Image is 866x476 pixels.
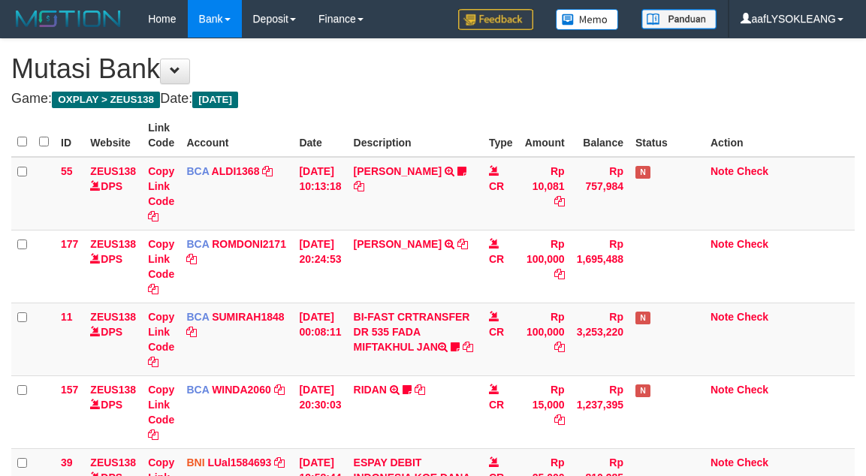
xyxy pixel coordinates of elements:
[212,311,284,323] a: SUMIRAH1848
[293,375,347,448] td: [DATE] 20:30:03
[571,157,629,230] td: Rp 757,984
[148,238,174,295] a: Copy Link Code
[737,238,768,250] a: Check
[61,384,78,396] span: 157
[84,114,142,157] th: Website
[354,384,387,396] a: RIDAN
[148,165,174,222] a: Copy Link Code
[52,92,160,108] span: OXPLAY > ZEUS138
[629,114,705,157] th: Status
[571,375,629,448] td: Rp 1,237,395
[84,375,142,448] td: DPS
[61,165,73,177] span: 55
[489,180,504,192] span: CR
[483,114,519,157] th: Type
[61,238,78,250] span: 177
[11,8,125,30] img: MOTION_logo.png
[84,230,142,303] td: DPS
[737,456,768,468] a: Check
[519,303,571,375] td: Rp 100,000
[293,230,347,303] td: [DATE] 20:24:53
[11,92,855,107] h4: Game: Date:
[90,384,136,396] a: ZEUS138
[711,165,734,177] a: Note
[519,114,571,157] th: Amount
[705,114,855,157] th: Action
[635,384,650,397] span: Has Note
[737,384,768,396] a: Check
[186,165,209,177] span: BCA
[571,230,629,303] td: Rp 1,695,488
[186,384,209,396] span: BCA
[711,238,734,250] a: Note
[61,456,73,468] span: 39
[293,303,347,375] td: [DATE] 00:08:11
[192,92,238,108] span: [DATE]
[711,311,734,323] a: Note
[571,114,629,157] th: Balance
[212,384,271,396] a: WINDA2060
[348,114,483,157] th: Description
[641,9,717,29] img: panduan.png
[711,456,734,468] a: Note
[90,238,136,250] a: ZEUS138
[354,238,442,250] a: [PERSON_NAME]
[635,312,650,324] span: Has Note
[84,303,142,375] td: DPS
[293,157,347,230] td: [DATE] 10:13:18
[142,114,180,157] th: Link Code
[737,311,768,323] a: Check
[148,384,174,441] a: Copy Link Code
[348,303,483,375] td: BI-FAST CRTRANSFER DR 535 FADA MIFTAKHUL JAN
[489,399,504,411] span: CR
[212,165,260,177] a: ALDI1368
[90,456,136,468] a: ZEUS138
[458,9,533,30] img: Feedback.jpg
[635,166,650,179] span: Has Note
[737,165,768,177] a: Check
[186,311,209,323] span: BCA
[148,311,174,368] a: Copy Link Code
[186,456,204,468] span: BNI
[556,9,619,30] img: Button%20Memo.svg
[90,311,136,323] a: ZEUS138
[61,311,73,323] span: 11
[293,114,347,157] th: Date
[186,238,209,250] span: BCA
[212,238,286,250] a: ROMDONI2171
[11,54,855,84] h1: Mutasi Bank
[519,157,571,230] td: Rp 10,081
[489,326,504,338] span: CR
[84,157,142,230] td: DPS
[180,114,293,157] th: Account
[711,384,734,396] a: Note
[489,253,504,265] span: CR
[519,230,571,303] td: Rp 100,000
[571,303,629,375] td: Rp 3,253,220
[90,165,136,177] a: ZEUS138
[55,114,84,157] th: ID
[354,165,442,177] a: [PERSON_NAME]
[207,456,271,468] a: LUal1584693
[519,375,571,448] td: Rp 15,000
